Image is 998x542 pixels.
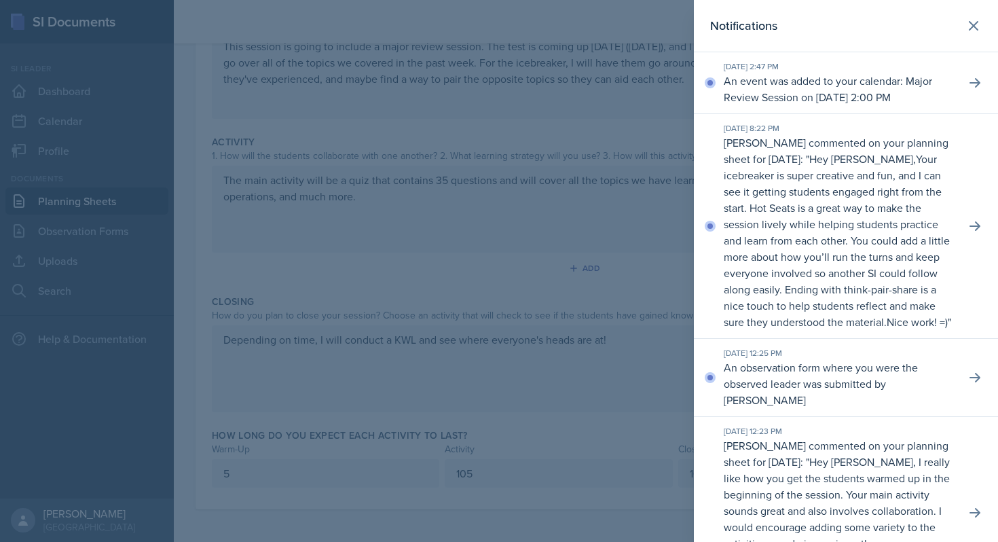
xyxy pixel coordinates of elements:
p: [PERSON_NAME] commented on your planning sheet for [DATE]: " " [724,134,955,330]
div: [DATE] 8:22 PM [724,122,955,134]
div: [DATE] 2:47 PM [724,60,955,73]
p: An observation form where you were the observed leader was submitted by [PERSON_NAME] [724,359,955,408]
h2: Notifications [710,16,777,35]
div: [DATE] 12:23 PM [724,425,955,437]
p: An event was added to your calendar: Major Review Session on [DATE] 2:00 PM [724,73,955,105]
p: Your icebreaker is super creative and fun, and I can see it getting students engaged right from t... [724,151,950,329]
div: [DATE] 12:25 PM [724,347,955,359]
p: Hey [PERSON_NAME], [809,151,916,166]
p: Nice work! =) [887,314,948,329]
